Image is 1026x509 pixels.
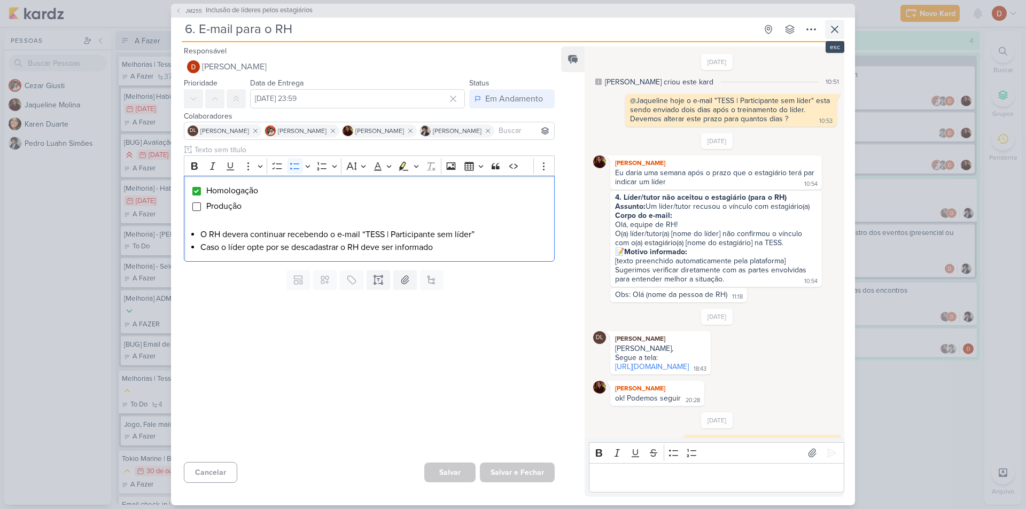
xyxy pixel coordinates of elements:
p: DL [596,335,603,341]
div: [PERSON_NAME] [612,158,820,168]
span: [PERSON_NAME] [278,126,327,136]
div: 10:51 [826,77,839,87]
div: Editor editing area: main [589,463,844,492]
div: Boa noite, publicado em homologação. [688,437,816,446]
img: Jaqueline Molina [343,126,353,136]
label: Data de Entrega [250,79,304,88]
div: Danilo Leite [188,126,198,136]
input: Buscar [496,124,552,137]
div: Eu daria uma semana após o prazo que o estagiário terá par indicar um líder [615,168,817,186]
button: [PERSON_NAME] [184,57,555,76]
li: Caso o líder opte por se descadastrar o RH deve ser informado [200,241,549,254]
button: Em Andamento [469,89,555,108]
input: Select a date [250,89,465,108]
div: 20:28 [686,396,700,405]
div: @Jaqueline hoje o e-mail "TESS | Participante sem líder" esta sendo enviado dois dias após o trei... [630,96,832,123]
div: ok! Podemos seguir [615,394,681,403]
p: DL [190,128,196,134]
img: Jaqueline Molina [593,155,606,168]
label: Status [469,79,489,88]
div: 11:18 [732,293,743,301]
div: [PERSON_NAME] [612,333,709,344]
div: O(a) líder/tutor(a) [nome do líder] não confirmou o vínculo com o(a) estagiário(a) [nome do estag... [615,229,817,247]
span: [PERSON_NAME] [202,60,267,73]
div: esc [826,41,844,53]
div: Segue a tela: [615,353,706,362]
div: 10:53 [819,117,833,126]
div: Um líder/tutor recusou o vínculo com estagiário(a) [615,202,817,211]
img: Davi Elias Teixeira [187,60,200,73]
img: Cezar Giusti [265,126,276,136]
div: Olá, equipe de RH! [615,211,817,229]
strong: Motivo informado: [624,247,687,256]
li: O RH devera continuar recebendo o e-mail “TESS | Participante sem líder” [200,228,549,241]
div: 10:54 [804,180,818,189]
strong: Corpo do e-mail: [615,211,672,220]
div: [PERSON_NAME] criou este kard [605,76,713,88]
span: [PERSON_NAME] [355,126,404,136]
span: [PERSON_NAME] [200,126,249,136]
span: Produção [206,201,242,212]
strong: 4. Líder/tutor não aceitou o estagiário (para o RH) [615,193,787,202]
label: Responsável [184,46,227,56]
label: Prioridade [184,79,217,88]
div: [PERSON_NAME], [615,344,706,353]
div: [PERSON_NAME] [612,383,702,394]
span: [PERSON_NAME] [433,126,481,136]
div: Editor toolbar [589,442,844,463]
div: Sugerimos verificar diretamente com as partes envolvidas para entender melhor a situação. [615,265,809,284]
div: Em Andamento [485,92,543,105]
span: Homologação [206,185,258,196]
div: Danilo Leite [593,331,606,344]
img: Pedro Luahn Simões [420,126,431,136]
div: Colaboradores [184,111,555,122]
div: 10:54 [804,277,818,286]
div: Editor toolbar [184,155,555,176]
div: 📝 [texto preenchido automaticamente pela plataforma] [615,247,817,265]
div: Editor editing area: main [184,176,555,262]
a: [URL][DOMAIN_NAME] [615,362,689,371]
strong: Assunto: [615,202,646,211]
div: Obs: Olá (nome da pessoa de RH) [615,290,727,299]
div: 18:43 [694,365,706,373]
input: Kard Sem Título [182,20,757,39]
input: Texto sem título [192,144,555,155]
button: Cancelar [184,462,237,483]
img: Jaqueline Molina [593,381,606,394]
